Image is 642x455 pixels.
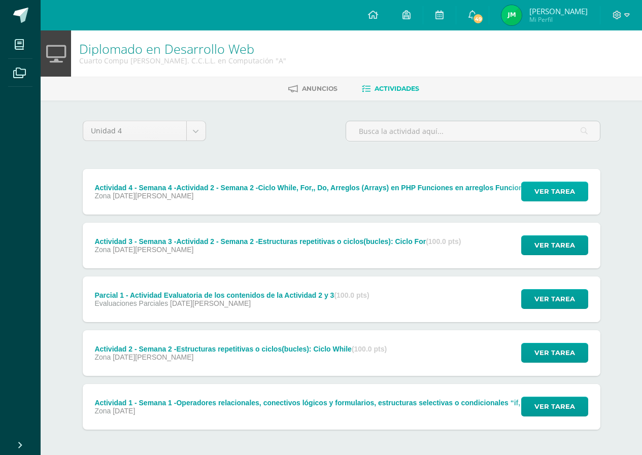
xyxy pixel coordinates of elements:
span: Zona [94,353,111,361]
span: Ver tarea [534,182,575,201]
span: Ver tarea [534,236,575,255]
span: Evaluaciones Parciales [94,299,168,307]
span: [DATE] [113,407,135,415]
strong: (100.0 pts) [334,291,369,299]
span: Actividades [375,85,419,92]
span: Zona [94,192,111,200]
img: 456f60c5d55af7bedfd6d54b1a2965a1.png [501,5,522,25]
input: Busca la actividad aquí... [346,121,600,141]
span: Ver tarea [534,290,575,308]
a: Diplomado en Desarrollo Web [79,40,254,57]
strong: (100.0 pts) [426,237,461,246]
span: Mi Perfil [529,15,588,24]
span: [DATE][PERSON_NAME] [113,192,193,200]
span: Anuncios [302,85,337,92]
h1: Diplomado en Desarrollo Web [79,42,286,56]
span: [DATE][PERSON_NAME] [113,353,193,361]
button: Ver tarea [521,289,588,309]
button: Ver tarea [521,182,588,201]
div: Parcial 1 - Actividad Evaluatoria de los contenidos de la Actividad 2 y 3 [94,291,369,299]
span: Zona [94,246,111,254]
span: [PERSON_NAME] [529,6,588,16]
strong: (100.0 pts) [352,345,387,353]
div: Cuarto Compu Bach. C.C.L.L. en Computación 'A' [79,56,286,65]
div: Actividad 3 - Semana 3 -Actividad 2 - Semana 2 -Estructuras repetitivas o ciclos(bucles): Ciclo For [94,237,461,246]
span: Ver tarea [534,397,575,416]
span: Zona [94,407,111,415]
span: Unidad 4 [91,121,179,141]
span: [DATE][PERSON_NAME] [113,246,193,254]
button: Ver tarea [521,397,588,416]
button: Ver tarea [521,343,588,363]
button: Ver tarea [521,235,588,255]
a: Anuncios [288,81,337,97]
span: [DATE][PERSON_NAME] [170,299,251,307]
div: Actividad 2 - Semana 2 -Estructuras repetitivas o ciclos(bucles): Ciclo While [94,345,387,353]
a: Actividades [362,81,419,97]
span: Ver tarea [534,343,575,362]
span: 49 [472,13,484,24]
a: Unidad 4 [83,121,206,141]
